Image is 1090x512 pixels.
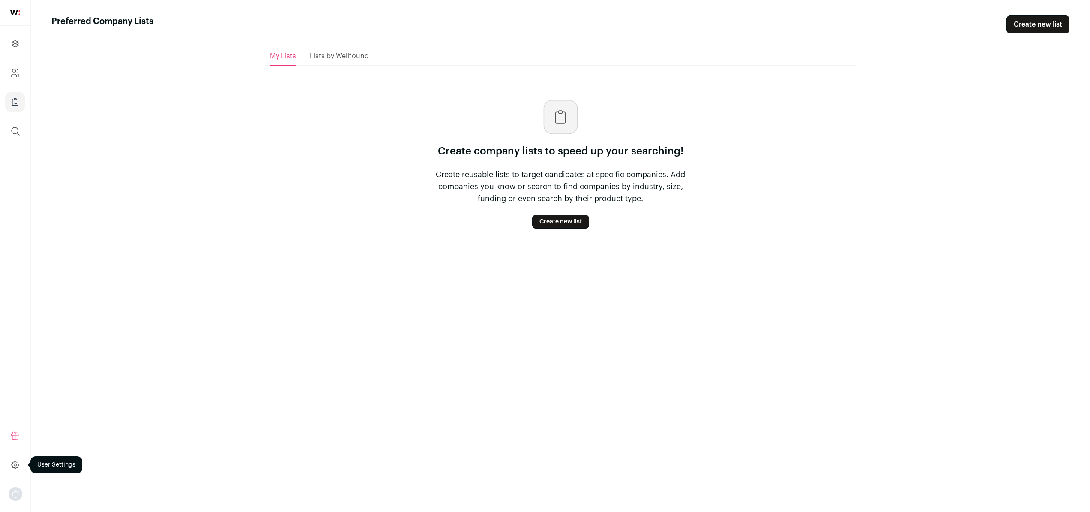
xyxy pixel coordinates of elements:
[1006,15,1069,33] a: Create new list
[310,48,369,65] a: Lists by Wellfound
[423,169,698,205] p: Create reusable lists to target candidates at specific companies. Add companies you know or searc...
[5,63,25,83] a: Company and ATS Settings
[5,33,25,54] a: Projects
[532,215,589,229] a: Create new list
[310,53,369,60] span: Lists by Wellfound
[51,15,153,33] h1: Preferred Company Lists
[5,92,25,112] a: Company Lists
[438,145,683,158] p: Create company lists to speed up your searching!
[10,10,20,15] img: wellfound-shorthand-0d5821cbd27db2630d0214b213865d53afaa358527fdda9d0ea32b1df1b89c2c.svg
[270,53,296,60] span: My Lists
[9,487,22,501] button: Open dropdown
[30,456,82,473] div: User Settings
[9,487,22,501] img: nopic.png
